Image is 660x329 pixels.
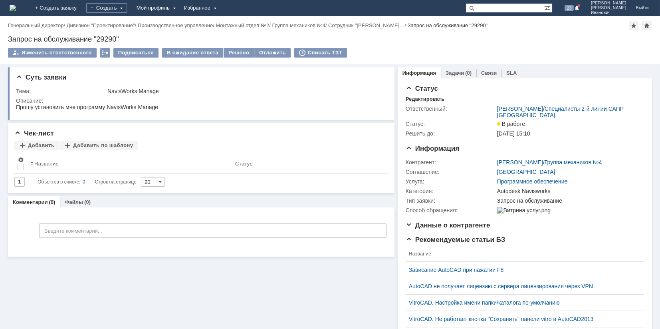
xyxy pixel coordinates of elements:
[328,22,408,28] div: /
[497,188,640,194] div: Autodesk Navisworks
[406,188,495,194] div: Категория:
[544,4,552,11] span: Расширенный поиск
[65,199,83,205] a: Файлы
[18,157,24,163] span: Настройки
[629,21,638,30] div: Добавить в избранное
[406,236,505,243] span: Рекомендуемые статьи БЗ
[497,130,530,137] span: [DATE] 15:10
[272,22,325,28] a: Группа механиков №4
[497,169,555,175] a: [GEOGRAPHIC_DATA]
[16,74,66,81] span: Суть заявки
[497,159,543,165] a: [PERSON_NAME]
[409,267,634,273] a: Зависание AutoCAD при нажатии F8
[67,22,138,28] div: /
[591,10,626,15] span: Иванович
[406,130,495,137] div: Решить до:
[497,121,525,127] span: В работе
[8,35,652,43] div: Запрос на обслуживание "29290"
[86,3,127,13] div: Создать
[10,5,16,11] img: logo
[497,159,602,165] div: /
[14,130,54,137] span: Чек-лист
[67,22,135,28] a: Дивизион "Проектирование"
[38,179,80,185] span: Объектов в списке:
[591,1,626,6] span: [PERSON_NAME]
[49,199,55,205] div: (0)
[10,5,16,11] a: Перейти на домашнюю страницу
[107,88,383,94] div: NavisWorks Manage
[406,96,444,102] div: Редактировать
[406,106,495,112] div: Ответственный:
[481,70,497,76] a: Связи
[8,22,67,28] div: /
[38,177,138,187] i: Строк на странице:
[406,197,495,204] div: Тип заявки:
[16,88,106,94] div: Тема:
[406,221,490,229] span: Данные о контрагенте
[83,177,85,187] div: 0
[406,145,459,152] span: Информация
[545,159,602,165] a: Группа механиков №4
[408,22,488,28] div: Запрос на обслуживание "29290"
[497,106,543,112] a: [PERSON_NAME]
[406,169,495,175] div: Соглашение:
[565,5,574,11] span: 23
[406,178,495,185] div: Услуга:
[409,283,634,289] a: AutoCAD не получает лицензию с сервера лицензирования через VPN
[465,70,472,76] div: (0)
[27,154,232,174] th: Название
[409,299,634,306] a: VitroCAD. Настройка имени папки/каталога по-умолчанию
[100,48,110,58] div: Работа с массовостью
[406,207,495,213] div: Способ обращения:
[232,154,382,174] th: Статус
[8,22,63,28] a: Генеральный директор
[497,197,640,204] div: Запрос на обслуживание
[506,70,517,76] a: SLA
[16,98,384,104] div: Описание:
[642,21,652,30] div: Сделать домашней страницей
[138,22,216,28] div: /
[84,199,91,205] div: (0)
[328,22,404,28] a: Сотрудник "[PERSON_NAME]…
[272,22,328,28] div: /
[13,199,48,205] a: Комментарии
[402,70,436,76] a: Информация
[497,106,624,118] a: Специалисты 2-й линии САПР [GEOGRAPHIC_DATA]
[591,6,626,10] span: [PERSON_NAME]
[216,22,272,28] div: /
[216,22,269,28] a: Монтажный отдел №2
[406,246,638,262] th: Название
[497,106,640,118] div: /
[34,161,59,167] div: Название
[406,121,495,127] div: Статус:
[235,161,252,167] div: Статус
[497,178,568,185] a: Программное обеспечение
[446,70,464,76] a: Задачи
[406,159,495,165] div: Контрагент:
[138,22,213,28] a: Производственное управление
[497,207,551,213] img: Витрина услуг.png
[406,85,438,92] span: Статус
[409,316,634,322] a: VitroCAD. Не работает кнопка "Сохранить" панели vitro в AutoCAD2013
